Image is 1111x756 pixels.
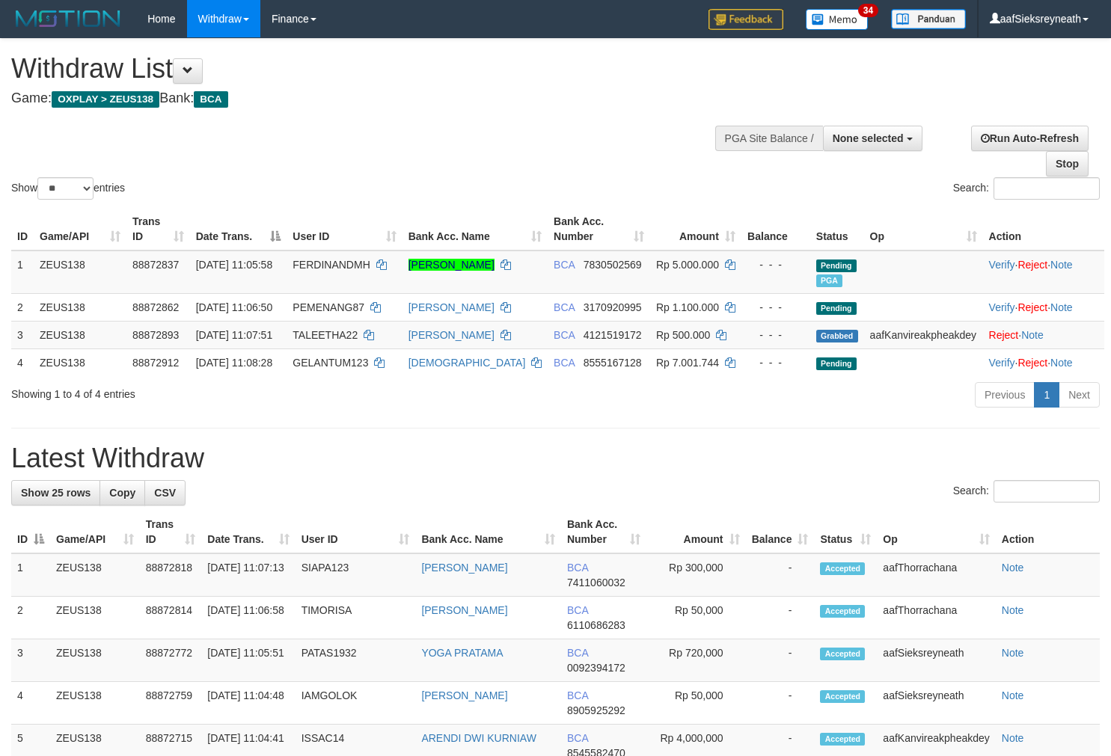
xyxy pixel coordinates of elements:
a: Next [1059,382,1100,408]
img: Button%20Memo.svg [806,9,869,30]
span: BCA [554,259,575,271]
span: Rp 500.000 [656,329,710,341]
td: IAMGOLOK [296,682,416,725]
td: SIAPA123 [296,553,416,597]
a: Verify [989,301,1015,313]
span: BCA [194,91,227,108]
td: PATAS1932 [296,639,416,682]
th: Date Trans.: activate to sort column ascending [201,511,295,553]
th: Status: activate to sort column ascending [814,511,877,553]
div: - - - [747,328,804,342]
td: aafThorrachana [877,597,995,639]
span: [DATE] 11:06:50 [196,301,272,313]
td: 4 [11,348,34,376]
th: Balance [741,208,810,251]
input: Search: [994,177,1100,200]
th: ID [11,208,34,251]
td: · · [983,348,1104,376]
th: Date Trans.: activate to sort column descending [190,208,287,251]
a: Note [1021,329,1044,341]
th: User ID: activate to sort column ascending [296,511,416,553]
th: Balance: activate to sort column ascending [746,511,815,553]
th: Game/API: activate to sort column ascending [34,208,126,251]
a: Reject [1017,259,1047,271]
td: - [746,639,815,682]
td: Rp 50,000 [646,682,745,725]
td: 1 [11,251,34,294]
span: BCA [567,604,588,616]
td: ZEUS138 [34,348,126,376]
span: Accepted [820,690,865,703]
td: 3 [11,639,50,682]
a: [PERSON_NAME] [421,562,507,574]
a: Note [1050,357,1073,369]
a: [PERSON_NAME] [408,301,495,313]
button: None selected [823,126,922,151]
td: ZEUS138 [34,321,126,348]
td: ZEUS138 [34,293,126,321]
a: [PERSON_NAME] [421,689,507,701]
h4: Game: Bank: [11,91,726,106]
span: 88872837 [132,259,179,271]
span: BCA [567,647,588,659]
a: Run Auto-Refresh [971,126,1089,151]
a: ARENDI DWI KURNIAW [421,732,536,744]
span: Copy 6110686283 to clipboard [567,619,625,631]
a: Show 25 rows [11,480,100,505]
td: - [746,553,815,597]
span: Copy 8555167128 to clipboard [584,357,642,369]
label: Search: [953,177,1100,200]
span: CSV [154,487,176,499]
td: TIMORISA [296,597,416,639]
th: Amount: activate to sort column ascending [650,208,741,251]
a: [PERSON_NAME] [408,259,495,271]
th: Action [983,208,1104,251]
td: 4 [11,682,50,725]
td: 88872759 [140,682,202,725]
a: Note [1002,604,1024,616]
label: Show entries [11,177,125,200]
td: aafSieksreyneath [877,682,995,725]
img: panduan.png [891,9,966,29]
span: Accepted [820,562,865,575]
th: Op: activate to sort column ascending [864,208,983,251]
a: Note [1002,647,1024,659]
span: Pending [816,302,857,315]
span: 34 [858,4,878,17]
th: User ID: activate to sort column ascending [287,208,402,251]
span: BCA [567,732,588,744]
td: Rp 50,000 [646,597,745,639]
a: Reject [989,329,1019,341]
span: BCA [554,301,575,313]
label: Search: [953,480,1100,503]
a: Stop [1046,151,1089,176]
th: Action [996,511,1100,553]
img: Feedback.jpg [708,9,783,30]
span: Copy 4121519172 to clipboard [584,329,642,341]
div: - - - [747,300,804,315]
th: Trans ID: activate to sort column ascending [126,208,190,251]
span: OXPLAY > ZEUS138 [52,91,159,108]
td: ZEUS138 [50,597,140,639]
span: BCA [567,562,588,574]
span: [DATE] 11:08:28 [196,357,272,369]
span: Copy 7830502569 to clipboard [584,259,642,271]
td: ZEUS138 [50,639,140,682]
th: Game/API: activate to sort column ascending [50,511,140,553]
td: Rp 720,000 [646,639,745,682]
a: [PERSON_NAME] [421,604,507,616]
a: Copy [100,480,145,505]
a: YOGA PRATAMA [421,647,503,659]
a: Note [1050,259,1073,271]
span: TALEETHA22 [293,329,358,341]
th: ID: activate to sort column descending [11,511,50,553]
td: - [746,597,815,639]
span: Pending [816,357,857,370]
td: aafKanvireakpheakdey [864,321,983,348]
td: · · [983,251,1104,294]
span: BCA [554,357,575,369]
span: Show 25 rows [21,487,91,499]
span: BCA [567,689,588,701]
select: Showentries [37,177,94,200]
span: 88872862 [132,301,179,313]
